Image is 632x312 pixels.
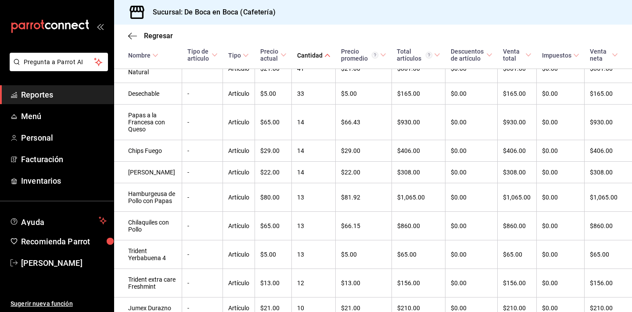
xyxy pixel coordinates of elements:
[228,52,241,59] div: Tipo
[187,48,218,62] span: Tipo de artículo
[445,140,498,162] td: $0.00
[223,212,255,240] td: Artículo
[21,153,107,165] span: Facturación
[128,52,151,59] div: Nombre
[426,52,432,58] svg: El total artículos considera cambios de precios en los artículos así como costos adicionales por ...
[445,162,498,183] td: $0.00
[292,183,336,212] td: 13
[21,110,107,122] span: Menú
[503,48,531,62] span: Venta total
[146,7,276,18] h3: Sucursal: De Boca en Boca (Cafetería)
[292,269,336,297] td: 12
[391,140,445,162] td: $406.00
[341,48,378,62] div: Precio promedio
[182,212,223,240] td: -
[336,269,391,297] td: $13.00
[114,183,182,212] td: Hamburgeusa de Pollo con Papas
[255,240,292,269] td: $5.00
[97,23,104,30] button: open_drawer_menu
[451,48,492,62] span: Descuentos de artículo
[292,240,336,269] td: 13
[391,269,445,297] td: $156.00
[128,52,158,59] span: Nombre
[445,212,498,240] td: $0.00
[397,48,432,62] div: Total artículos
[114,105,182,140] td: Papas a la Francesa con Queso
[182,183,223,212] td: -
[223,83,255,105] td: Artículo
[542,52,579,59] span: Impuestos
[336,183,391,212] td: $81.92
[24,58,94,67] span: Pregunta a Parrot AI
[255,105,292,140] td: $65.00
[397,48,440,62] span: Total artículos
[223,105,255,140] td: Artículo
[21,132,107,144] span: Personal
[223,162,255,183] td: Artículo
[128,32,173,40] button: Regresar
[451,48,485,62] div: Descuentos de artículo
[537,140,585,162] td: $0.00
[182,140,223,162] td: -
[498,105,537,140] td: $930.00
[585,269,632,297] td: $156.00
[255,162,292,183] td: $22.00
[341,48,386,62] span: Precio promedio
[537,240,585,269] td: $0.00
[590,48,618,62] span: Venta neta
[297,52,323,59] div: Cantidad
[372,52,378,58] svg: Precio promedio = Total artículos / cantidad
[537,162,585,183] td: $0.00
[114,162,182,183] td: [PERSON_NAME]
[537,105,585,140] td: $0.00
[498,183,537,212] td: $1,065.00
[391,183,445,212] td: $1,065.00
[223,183,255,212] td: Artículo
[114,240,182,269] td: Trident Yerbabuena 4
[445,240,498,269] td: $0.00
[182,269,223,297] td: -
[391,240,445,269] td: $65.00
[260,48,279,62] div: Precio actual
[182,162,223,183] td: -
[187,48,210,62] div: Tipo de artículo
[585,240,632,269] td: $65.00
[182,240,223,269] td: -
[114,83,182,105] td: Desechable
[391,105,445,140] td: $930.00
[537,212,585,240] td: $0.00
[336,105,391,140] td: $66.43
[585,183,632,212] td: $1,065.00
[498,162,537,183] td: $308.00
[223,240,255,269] td: Artículo
[585,83,632,105] td: $165.00
[10,53,108,71] button: Pregunta a Parrot AI
[114,269,182,297] td: Trident extra care Freshmint
[255,212,292,240] td: $65.00
[292,140,336,162] td: 14
[445,269,498,297] td: $0.00
[292,212,336,240] td: 13
[391,83,445,105] td: $165.00
[21,175,107,187] span: Inventarios
[336,162,391,183] td: $22.00
[182,105,223,140] td: -
[336,140,391,162] td: $29.00
[585,162,632,183] td: $308.00
[391,162,445,183] td: $308.00
[445,183,498,212] td: $0.00
[445,83,498,105] td: $0.00
[114,140,182,162] td: Chips Fuego
[260,48,287,62] span: Precio actual
[223,269,255,297] td: Artículo
[255,183,292,212] td: $80.00
[336,83,391,105] td: $5.00
[182,83,223,105] td: -
[21,215,95,226] span: Ayuda
[498,269,537,297] td: $156.00
[228,52,249,59] span: Tipo
[498,212,537,240] td: $860.00
[585,212,632,240] td: $860.00
[114,212,182,240] td: Chilaquiles con Pollo
[503,48,524,62] div: Venta total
